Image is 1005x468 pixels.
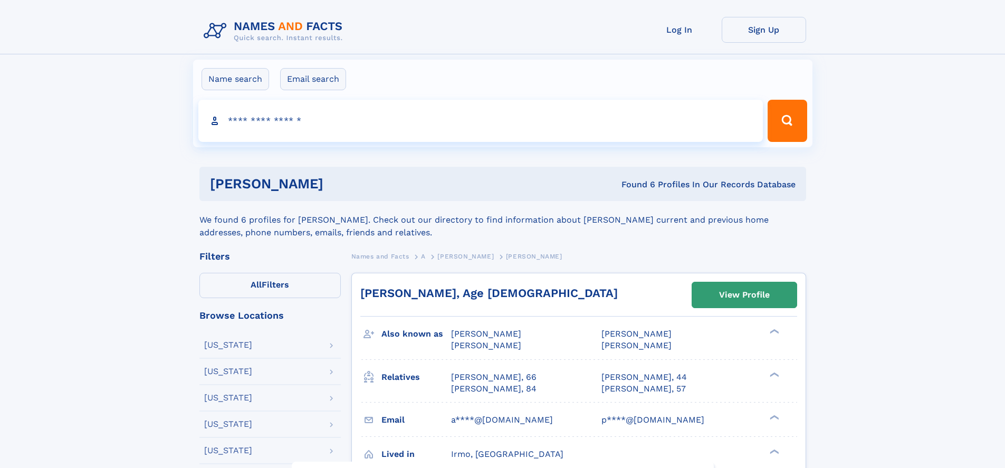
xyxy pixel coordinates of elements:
[767,371,780,378] div: ❯
[722,17,806,43] a: Sign Up
[601,329,672,339] span: [PERSON_NAME]
[251,280,262,290] span: All
[421,253,426,260] span: A
[437,250,494,263] a: [PERSON_NAME]
[767,328,780,335] div: ❯
[601,383,686,395] a: [PERSON_NAME], 57
[451,329,521,339] span: [PERSON_NAME]
[199,273,341,298] label: Filters
[601,371,687,383] a: [PERSON_NAME], 44
[381,368,451,386] h3: Relatives
[692,282,797,308] a: View Profile
[199,201,806,239] div: We found 6 profiles for [PERSON_NAME]. Check out our directory to find information about [PERSON_...
[601,340,672,350] span: [PERSON_NAME]
[451,340,521,350] span: [PERSON_NAME]
[451,371,537,383] a: [PERSON_NAME], 66
[451,383,537,395] a: [PERSON_NAME], 84
[210,177,473,190] h1: [PERSON_NAME]
[421,250,426,263] a: A
[204,446,252,455] div: [US_STATE]
[767,448,780,455] div: ❯
[768,100,807,142] button: Search Button
[351,250,409,263] a: Names and Facts
[204,367,252,376] div: [US_STATE]
[198,100,763,142] input: search input
[204,394,252,402] div: [US_STATE]
[719,283,770,307] div: View Profile
[199,311,341,320] div: Browse Locations
[381,445,451,463] h3: Lived in
[472,179,796,190] div: Found 6 Profiles In Our Records Database
[202,68,269,90] label: Name search
[437,253,494,260] span: [PERSON_NAME]
[199,17,351,45] img: Logo Names and Facts
[204,341,252,349] div: [US_STATE]
[451,449,563,459] span: Irmo, [GEOGRAPHIC_DATA]
[381,411,451,429] h3: Email
[506,253,562,260] span: [PERSON_NAME]
[767,414,780,421] div: ❯
[199,252,341,261] div: Filters
[381,325,451,343] h3: Also known as
[280,68,346,90] label: Email search
[204,420,252,428] div: [US_STATE]
[360,286,618,300] a: [PERSON_NAME], Age [DEMOGRAPHIC_DATA]
[637,17,722,43] a: Log In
